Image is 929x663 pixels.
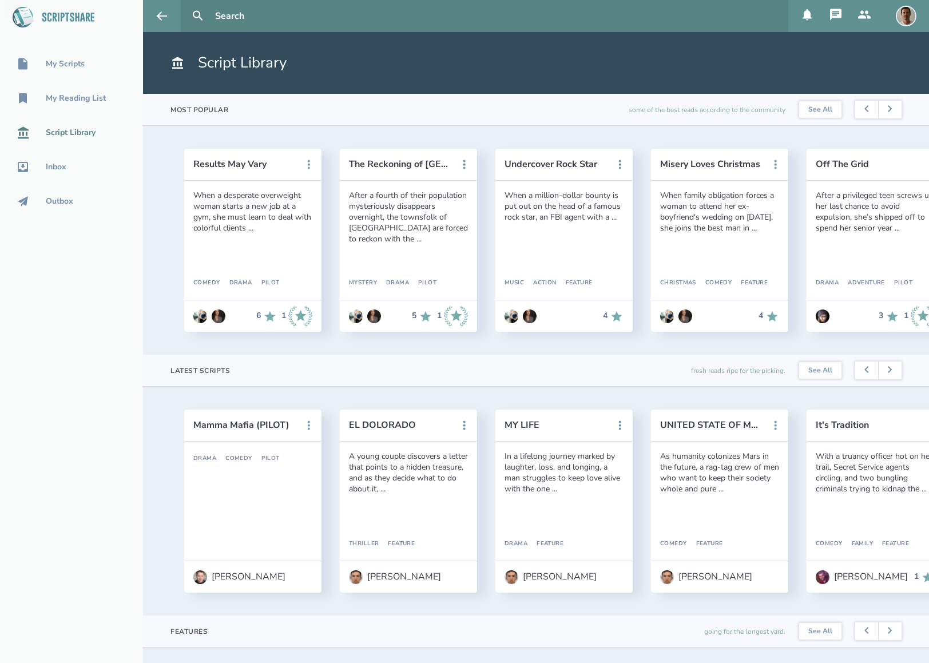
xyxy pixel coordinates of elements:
[349,159,452,169] button: The Reckoning of [GEOGRAPHIC_DATA]
[46,59,85,69] div: My Scripts
[678,571,752,582] div: [PERSON_NAME]
[885,280,912,287] div: Pilot
[557,280,593,287] div: Feature
[252,455,280,462] div: Pilot
[281,306,312,327] div: 1 Industry Recommends
[193,159,296,169] button: Results May Vary
[46,128,96,137] div: Script Library
[505,190,624,223] div: When a million-dollar bounty is put out on the head of a famous rock star, an FBI agent with a ...
[687,541,723,547] div: Feature
[193,420,296,430] button: Mamma Mafia (PILOT)
[46,94,106,103] div: My Reading List
[759,309,779,323] div: 4 Recommends
[527,541,563,547] div: Feature
[816,280,839,287] div: Drama
[873,541,909,547] div: Feature
[379,541,415,547] div: Feature
[816,309,829,323] img: user_1597253789-crop.jpg
[349,280,377,287] div: Mystery
[660,190,779,233] div: When family obligation forces a woman to attend her ex-boyfriend's wedding on [DATE], she joins t...
[691,355,785,386] div: fresh reads ripe for the picking.
[843,541,874,547] div: Family
[46,162,66,172] div: Inbox
[799,623,841,640] a: See All
[914,572,919,581] div: 1
[523,309,537,323] img: user_1604966854-crop.jpg
[412,306,432,327] div: 5 Recommends
[212,309,225,323] img: user_1604966854-crop.jpg
[367,571,441,582] div: [PERSON_NAME]
[660,280,696,287] div: Christmas
[660,309,674,323] img: user_1673573717-crop.jpg
[170,53,287,73] h1: Script Library
[505,159,608,169] button: Undercover Rock Star
[281,311,286,320] div: 1
[349,565,441,590] a: [PERSON_NAME]
[603,311,608,320] div: 4
[678,309,692,323] img: user_1604966854-crop.jpg
[660,159,763,169] button: Misery Loves Christmas
[193,565,285,590] a: [PERSON_NAME]
[212,571,285,582] div: [PERSON_NAME]
[256,306,277,327] div: 6 Recommends
[816,570,829,584] img: user_1718118867-crop.jpg
[505,420,608,430] button: MY LIFE
[193,570,207,584] img: user_1750438422-crop.jpg
[660,570,674,584] img: user_1756948650-crop.jpg
[367,309,381,323] img: user_1604966854-crop.jpg
[816,420,919,430] button: It's Tradition
[799,362,841,379] a: See All
[256,311,261,320] div: 6
[505,451,624,494] div: In a lifelong journey marked by laughter, loss, and longing, a man struggles to keep love alive w...
[904,311,908,320] div: 1
[696,280,732,287] div: Comedy
[732,280,768,287] div: Feature
[193,190,312,233] div: When a desperate overweight woman starts a new job at a gym, she must learn to deal with colorful...
[170,366,230,375] div: Latest Scripts
[349,541,379,547] div: Thriller
[759,311,763,320] div: 4
[660,541,687,547] div: Comedy
[505,309,518,323] img: user_1673573717-crop.jpg
[437,306,468,327] div: 1 Industry Recommends
[505,565,597,590] a: [PERSON_NAME]
[660,451,779,494] div: As humanity colonizes Mars in the future, a rag-tag crew of men who want to keep their society wh...
[377,280,409,287] div: Drama
[170,627,208,636] div: Features
[603,309,624,323] div: 4 Recommends
[409,280,436,287] div: Pilot
[193,455,216,462] div: Drama
[349,420,452,430] button: EL DOLORADO
[816,541,843,547] div: Comedy
[816,304,829,329] a: Go to Zaelyna (Zae) Beck's profile
[660,565,752,590] a: [PERSON_NAME]
[834,571,908,582] div: [PERSON_NAME]
[349,309,363,323] img: user_1673573717-crop.jpg
[193,309,207,323] img: user_1673573717-crop.jpg
[704,616,785,647] div: going for the longest yard.
[193,280,220,287] div: Comedy
[220,280,252,287] div: Drama
[505,280,524,287] div: Music
[412,311,416,320] div: 5
[46,197,73,206] div: Outbox
[349,190,468,244] div: After a fourth of their population mysteriously disappears overnight, the townsfolk of [GEOGRAPHI...
[349,570,363,584] img: user_1756948650-crop.jpg
[839,280,885,287] div: Adventure
[505,570,518,584] img: user_1756948650-crop.jpg
[216,455,252,462] div: Comedy
[349,451,468,494] div: A young couple discovers a letter that points to a hidden treasure, and as they decide what to do...
[799,101,841,118] a: See All
[524,280,557,287] div: Action
[896,6,916,26] img: user_1750453599-crop.jpg
[879,311,883,320] div: 3
[816,565,908,590] a: [PERSON_NAME]
[170,105,228,114] div: Most Popular
[437,311,442,320] div: 1
[629,94,785,125] div: some of the best reads according to the community
[879,306,899,327] div: 3 Recommends
[252,280,280,287] div: Pilot
[660,420,763,430] button: UNITED STATE OF MARS
[816,159,919,169] button: Off The Grid
[523,571,597,582] div: [PERSON_NAME]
